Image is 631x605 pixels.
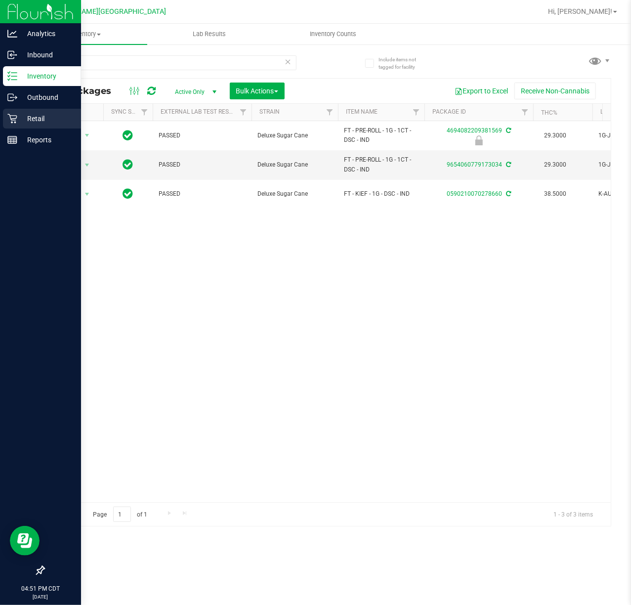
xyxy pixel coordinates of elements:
[447,161,502,168] a: 9654060779173034
[517,104,533,121] a: Filter
[271,24,395,44] a: Inventory Counts
[7,71,17,81] inline-svg: Inventory
[159,189,246,199] span: PASSED
[7,114,17,124] inline-svg: Retail
[17,28,77,40] p: Analytics
[7,92,17,102] inline-svg: Outbound
[10,526,40,556] iframe: Resource center
[123,158,133,172] span: In Sync
[7,135,17,145] inline-svg: Reports
[447,127,502,134] a: 4694082209381569
[36,7,166,16] span: Ft [PERSON_NAME][GEOGRAPHIC_DATA]
[24,30,147,39] span: Inventory
[296,30,370,39] span: Inventory Counts
[257,160,332,170] span: Deluxe Sugar Cane
[123,129,133,142] span: In Sync
[448,83,514,99] button: Export to Excel
[432,108,466,115] a: Package ID
[344,126,419,145] span: FT - PRE-ROLL - 1G - 1CT - DSC - IND
[81,158,93,172] span: select
[505,161,511,168] span: Sync from Compliance System
[81,129,93,142] span: select
[136,104,153,121] a: Filter
[423,135,535,145] div: Newly Received
[17,134,77,146] p: Reports
[505,190,511,197] span: Sync from Compliance System
[4,593,77,601] p: [DATE]
[17,70,77,82] p: Inventory
[344,189,419,199] span: FT - KIEF - 1G - DSC - IND
[259,108,280,115] a: Strain
[161,108,238,115] a: External Lab Test Result
[514,83,596,99] button: Receive Non-Cannabis
[257,189,332,199] span: Deluxe Sugar Cane
[505,127,511,134] span: Sync from Compliance System
[17,91,77,103] p: Outbound
[24,24,147,44] a: Inventory
[257,131,332,140] span: Deluxe Sugar Cane
[546,507,601,521] span: 1 - 3 of 3 items
[7,29,17,39] inline-svg: Analytics
[147,24,271,44] a: Lab Results
[322,104,338,121] a: Filter
[539,187,571,201] span: 38.5000
[17,113,77,125] p: Retail
[81,187,93,201] span: select
[236,87,278,95] span: Bulk Actions
[84,507,156,522] span: Page of 1
[179,30,239,39] span: Lab Results
[7,50,17,60] inline-svg: Inbound
[344,155,419,174] span: FT - PRE-ROLL - 1G - 1CT - DSC - IND
[123,187,133,201] span: In Sync
[159,160,246,170] span: PASSED
[408,104,424,121] a: Filter
[541,109,557,116] a: THC%
[4,584,77,593] p: 04:51 PM CDT
[346,108,378,115] a: Item Name
[539,129,571,143] span: 29.3000
[113,507,131,522] input: 1
[539,158,571,172] span: 29.3000
[447,190,502,197] a: 0590210070278660
[111,108,149,115] a: Sync Status
[285,55,292,68] span: Clear
[548,7,612,15] span: Hi, [PERSON_NAME]!
[159,131,246,140] span: PASSED
[17,49,77,61] p: Inbound
[235,104,252,121] a: Filter
[43,55,296,70] input: Search Package ID, Item Name, SKU, Lot or Part Number...
[230,83,285,99] button: Bulk Actions
[379,56,428,71] span: Include items not tagged for facility
[51,86,121,96] span: All Packages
